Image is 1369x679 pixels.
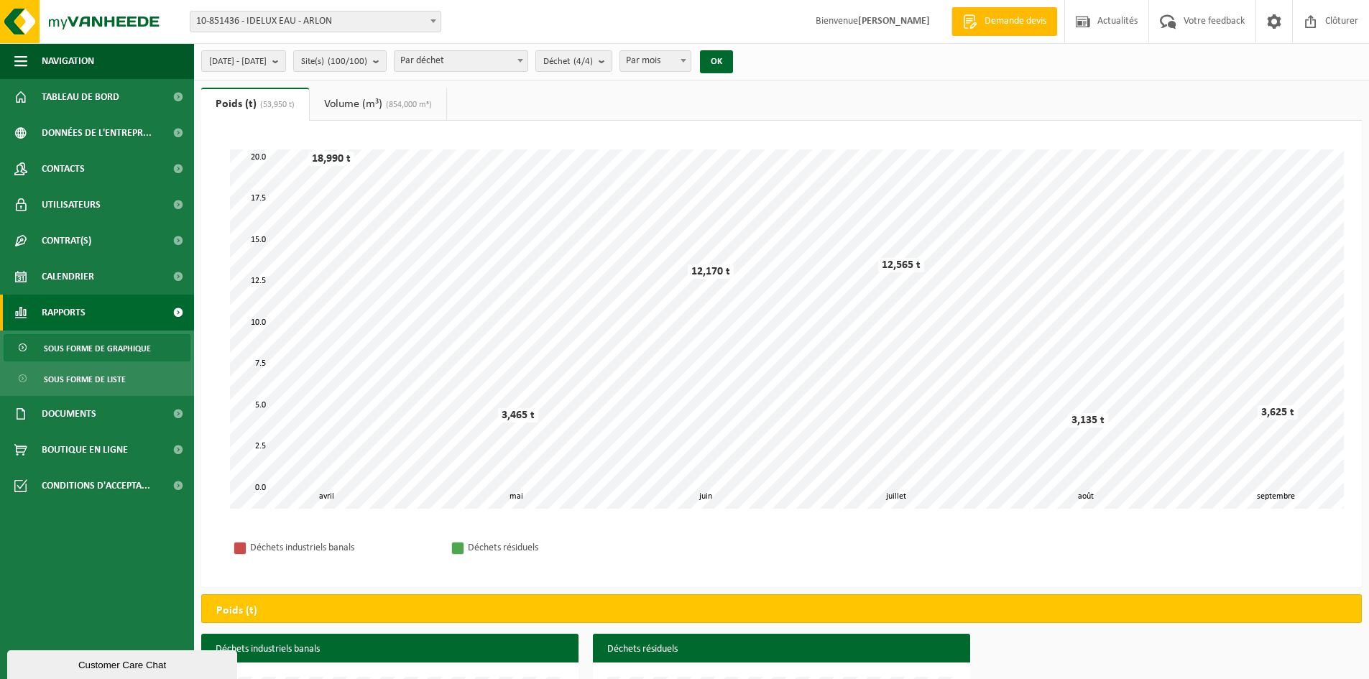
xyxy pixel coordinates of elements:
[981,14,1050,29] span: Demande devis
[7,647,240,679] iframe: chat widget
[4,365,190,392] a: Sous forme de liste
[858,16,930,27] strong: [PERSON_NAME]
[4,334,190,361] a: Sous forme de graphique
[201,634,579,665] h3: Déchets industriels banals
[394,50,528,72] span: Par déchet
[310,88,446,121] a: Volume (m³)
[42,432,128,468] span: Boutique en ligne
[44,335,151,362] span: Sous forme de graphique
[1258,405,1298,420] div: 3,625 t
[573,57,593,66] count: (4/4)
[328,57,367,66] count: (100/100)
[293,50,387,72] button: Site(s)(100/100)
[42,259,94,295] span: Calendrier
[301,51,367,73] span: Site(s)
[209,51,267,73] span: [DATE] - [DATE]
[250,539,437,557] div: Déchets industriels banals
[201,88,309,121] a: Poids (t)
[42,396,96,432] span: Documents
[951,7,1057,36] a: Demande devis
[535,50,612,72] button: Déchet(4/4)
[42,223,91,259] span: Contrat(s)
[42,187,101,223] span: Utilisateurs
[190,11,441,32] span: 10-851436 - IDELUX EAU - ARLON
[257,101,295,109] span: (53,950 t)
[688,264,734,279] div: 12,170 t
[593,634,970,665] h3: Déchets résiduels
[619,50,691,72] span: Par mois
[42,468,150,504] span: Conditions d'accepta...
[498,408,538,422] div: 3,465 t
[42,43,94,79] span: Navigation
[42,79,119,115] span: Tableau de bord
[468,539,655,557] div: Déchets résiduels
[44,366,126,393] span: Sous forme de liste
[42,151,85,187] span: Contacts
[543,51,593,73] span: Déchet
[878,258,924,272] div: 12,565 t
[308,152,354,166] div: 18,990 t
[202,595,272,627] h2: Poids (t)
[620,51,691,71] span: Par mois
[190,11,441,32] span: 10-851436 - IDELUX EAU - ARLON
[42,115,152,151] span: Données de l'entrepr...
[201,50,286,72] button: [DATE] - [DATE]
[700,50,733,73] button: OK
[382,101,432,109] span: (854,000 m³)
[42,295,86,331] span: Rapports
[1068,413,1108,428] div: 3,135 t
[395,51,527,71] span: Par déchet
